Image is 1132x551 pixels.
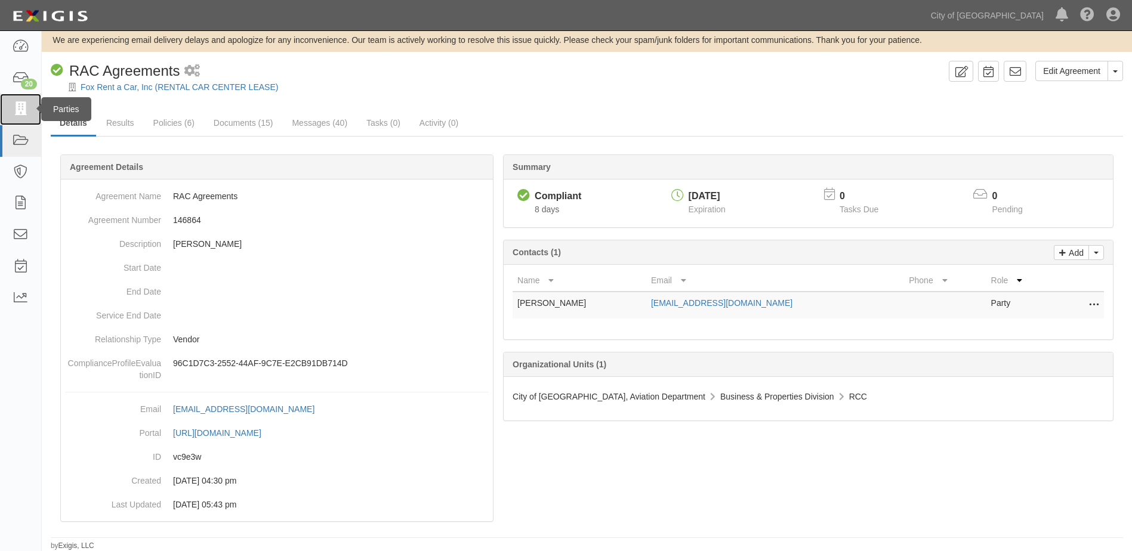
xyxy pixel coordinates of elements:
b: Contacts (1) [513,247,561,257]
th: Role [986,270,1056,292]
th: Name [513,270,646,292]
a: Results [97,111,143,135]
div: We are experiencing email delivery delays and apologize for any inconvenience. Our team is active... [42,34,1132,46]
td: [PERSON_NAME] [513,292,646,318]
div: 20 [21,79,37,89]
span: Expiration [689,205,726,214]
a: Add [1054,245,1089,260]
dt: ID [66,445,161,463]
p: 0 [840,190,893,203]
p: 0 [992,190,1038,203]
a: Details [51,111,96,137]
b: Organizational Units (1) [513,360,606,369]
dt: Created [66,469,161,487]
div: Parties [41,97,91,121]
dt: End Date [66,280,161,298]
dd: 146864 [66,208,488,232]
dt: Relationship Type [66,327,161,345]
a: Documents (15) [205,111,282,135]
dd: Vendor [66,327,488,351]
dt: Agreement Name [66,184,161,202]
span: RAC Agreements [69,63,180,79]
dt: Agreement Number [66,208,161,226]
th: Email [646,270,904,292]
dt: Last Updated [66,493,161,510]
dd: vc9e3w [66,445,488,469]
a: Fox Rent a Car, Inc (RENTAL CAR CENTER LEASE) [81,82,278,92]
dt: Service End Date [66,304,161,321]
small: by [51,541,94,551]
img: logo-5460c22ac91f19d4615b14bd174203de0afe785f0fc80cf4dbbc73dc1793850b.png [9,5,91,27]
a: Exigis, LLC [58,541,94,550]
a: Tasks (0) [357,111,409,135]
i: Compliant [51,64,63,77]
dt: ComplianceProfileEvaluationID [66,351,161,381]
a: [URL][DOMAIN_NAME] [173,428,274,438]
p: [PERSON_NAME] [173,238,488,250]
b: Summary [513,162,551,172]
dt: Description [66,232,161,250]
dt: Email [66,397,161,415]
a: [EMAIL_ADDRESS][DOMAIN_NAME] [173,404,328,414]
p: 96C1D7C3-2552-44AF-9C7E-E2CB91DB714D [173,357,488,369]
span: RCC [849,392,867,401]
span: Since 08/11/2025 [535,205,559,214]
div: [EMAIL_ADDRESS][DOMAIN_NAME] [173,403,314,415]
span: Pending [992,205,1023,214]
i: 1 scheduled workflow [184,65,200,78]
td: Party [986,292,1056,318]
p: Add [1066,246,1084,259]
b: Agreement Details [70,162,143,172]
i: Help Center - Complianz [1080,8,1094,23]
a: Activity (0) [411,111,467,135]
span: Tasks Due [840,205,878,214]
div: RAC Agreements [51,61,180,81]
a: Edit Agreement [1035,61,1108,81]
a: Messages (40) [283,111,356,135]
div: Compliant [535,190,581,203]
a: [EMAIL_ADDRESS][DOMAIN_NAME] [651,298,792,308]
span: City of [GEOGRAPHIC_DATA], Aviation Department [513,392,705,401]
i: Compliant [517,190,530,202]
dd: [DATE] 04:30 pm [66,469,488,493]
th: Phone [904,270,986,292]
dt: Start Date [66,256,161,274]
dd: RAC Agreements [66,184,488,208]
dt: Portal [66,421,161,439]
div: [DATE] [689,190,726,203]
a: Policies (6) [144,111,203,135]
a: City of [GEOGRAPHIC_DATA] [925,4,1050,27]
span: Business & Properties Division [720,392,834,401]
dd: [DATE] 05:43 pm [66,493,488,516]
